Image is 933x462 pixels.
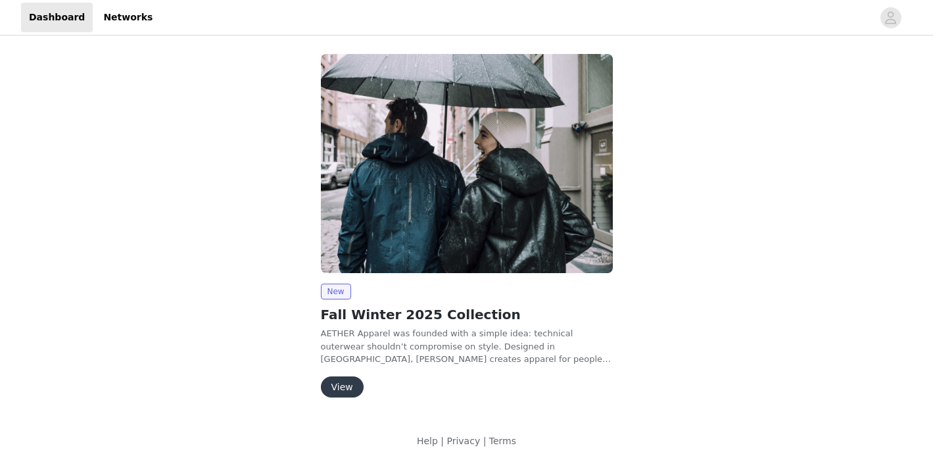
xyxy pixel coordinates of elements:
[884,7,897,28] div: avatar
[417,436,438,446] a: Help
[95,3,160,32] a: Networks
[321,284,351,299] span: New
[321,382,364,392] a: View
[483,436,487,446] span: |
[441,436,444,446] span: |
[489,436,516,446] a: Terms
[21,3,93,32] a: Dashboard
[321,376,364,398] button: View
[321,327,613,366] p: AETHER Apparel was founded with a simple idea: technical outerwear shouldn’t compromise on style....
[446,436,480,446] a: Privacy
[321,54,613,273] img: AETHER Apparel
[321,305,613,324] h2: Fall Winter 2025 Collection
